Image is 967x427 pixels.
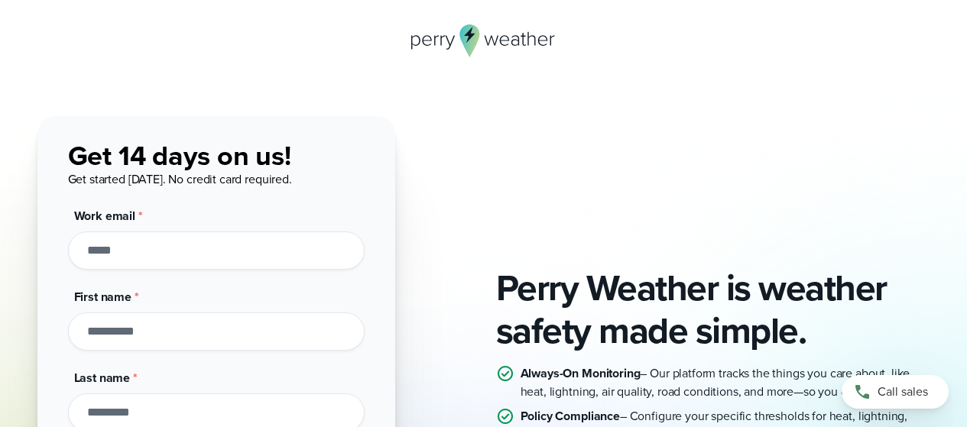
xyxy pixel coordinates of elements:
[521,364,641,382] strong: Always-On Monitoring
[74,207,135,225] span: Work email
[74,288,131,306] span: First name
[878,383,928,401] span: Call sales
[74,369,131,387] span: Last name
[842,375,949,409] a: Call sales
[521,407,620,425] strong: Policy Compliance
[521,364,930,401] p: – Our platform tracks the things you care about, like heat, lightning, air quality, road conditio...
[68,135,291,176] span: Get 14 days on us!
[496,267,930,352] h2: Perry Weather is weather safety made simple.
[68,170,292,188] span: Get started [DATE]. No credit card required.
